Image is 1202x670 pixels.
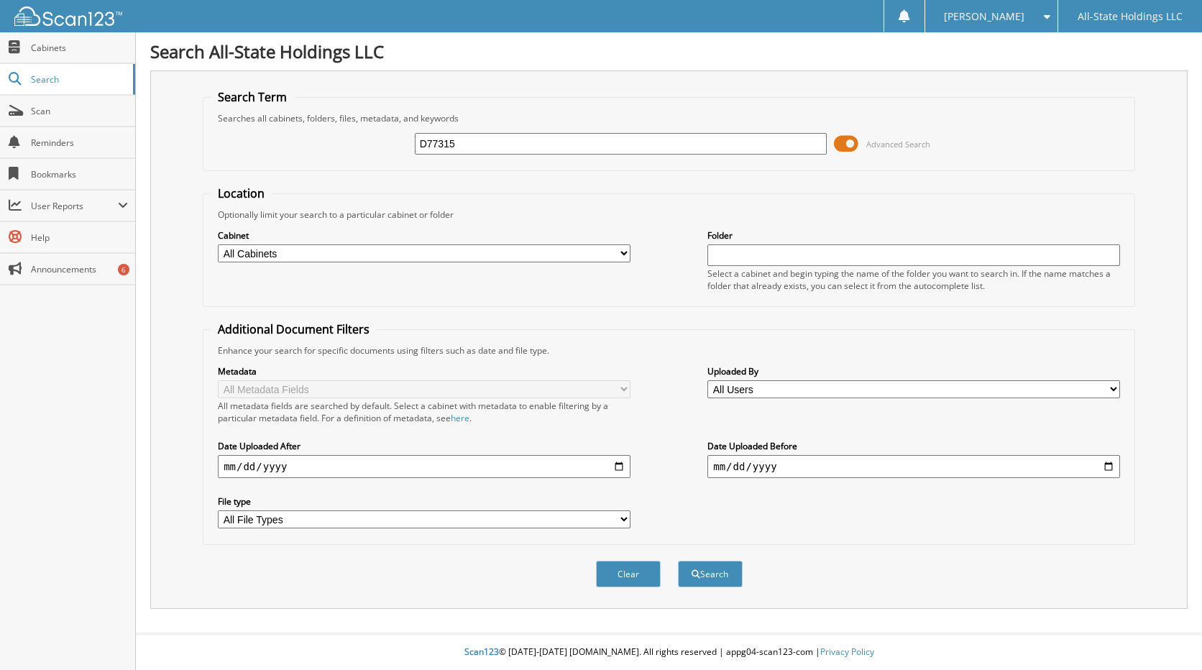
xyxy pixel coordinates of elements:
[211,112,1127,124] div: Searches all cabinets, folders, files, metadata, and keywords
[1130,601,1202,670] iframe: Chat Widget
[866,139,930,150] span: Advanced Search
[218,400,630,424] div: All metadata fields are searched by default. Select a cabinet with metadata to enable filtering b...
[218,455,630,478] input: start
[464,646,499,658] span: Scan123
[211,321,377,337] legend: Additional Document Filters
[218,495,630,508] label: File type
[218,365,630,377] label: Metadata
[31,73,126,86] span: Search
[707,229,1120,242] label: Folder
[211,344,1127,357] div: Enhance your search for specific documents using filters such as date and file type.
[211,89,294,105] legend: Search Term
[211,185,272,201] legend: Location
[820,646,874,658] a: Privacy Policy
[678,561,743,587] button: Search
[136,635,1202,670] div: © [DATE]-[DATE] [DOMAIN_NAME]. All rights reserved | appg04-scan123-com |
[31,137,128,149] span: Reminders
[211,208,1127,221] div: Optionally limit your search to a particular cabinet or folder
[707,440,1120,452] label: Date Uploaded Before
[150,40,1188,63] h1: Search All-State Holdings LLC
[31,42,128,54] span: Cabinets
[31,168,128,180] span: Bookmarks
[31,231,128,244] span: Help
[31,200,118,212] span: User Reports
[707,365,1120,377] label: Uploaded By
[31,105,128,117] span: Scan
[944,12,1024,21] span: [PERSON_NAME]
[451,412,469,424] a: here
[118,264,129,275] div: 6
[218,229,630,242] label: Cabinet
[1078,12,1183,21] span: All-State Holdings LLC
[31,263,128,275] span: Announcements
[218,440,630,452] label: Date Uploaded After
[707,267,1120,292] div: Select a cabinet and begin typing the name of the folder you want to search in. If the name match...
[596,561,661,587] button: Clear
[14,6,122,26] img: scan123-logo-white.svg
[707,455,1120,478] input: end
